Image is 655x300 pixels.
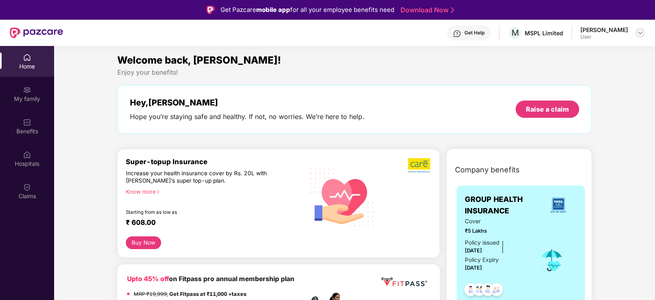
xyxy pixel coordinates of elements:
span: right [156,190,160,194]
img: svg+xml;base64,PHN2ZyBpZD0iSG9tZSIgeG1sbnM9Imh0dHA6Ly93d3cudzMub3JnLzIwMDAvc3ZnIiB3aWR0aD0iMjAiIG... [23,53,31,62]
div: Get Pazcare for all your employee benefits need [221,5,394,15]
div: Raise a claim [526,105,569,114]
span: Company benefits [455,164,520,176]
a: Download Now [400,6,452,14]
img: Logo [207,6,215,14]
span: Welcome back, [PERSON_NAME]! [117,54,281,66]
img: fppp.png [380,274,429,289]
div: Policy Expiry [465,256,499,265]
b: on Fitpass pro annual membership plan [127,275,294,283]
div: MSPL Limited [525,29,563,37]
span: [DATE] [465,265,482,271]
img: svg+xml;base64,PHN2ZyBpZD0iRHJvcGRvd24tMzJ4MzIiIHhtbG5zPSJodHRwOi8vd3d3LnczLm9yZy8yMDAwL3N2ZyIgd2... [637,30,644,36]
div: Hope you’re staying safe and healthy. If not, no worries. We’re here to help. [130,112,364,121]
div: Hey, [PERSON_NAME] [130,98,364,108]
img: b5dec4f62d2307b9de63beb79f102df3.png [408,158,431,173]
img: svg+xml;base64,PHN2ZyBpZD0iSG9zcGl0YWxzIiB4bWxucz0iaHR0cDovL3d3dy53My5vcmcvMjAwMC9zdmciIHdpZHRoPS... [23,151,31,159]
img: svg+xml;base64,PHN2ZyB4bWxucz0iaHR0cDovL3d3dy53My5vcmcvMjAwMC9zdmciIHhtbG5zOnhsaW5rPSJodHRwOi8vd3... [304,158,380,236]
img: svg+xml;base64,PHN2ZyB3aWR0aD0iMjAiIGhlaWdodD0iMjAiIHZpZXdCb3g9IjAgMCAyMCAyMCIgZmlsbD0ibm9uZSIgeG... [23,86,31,94]
span: Cover [465,217,528,226]
b: Upto 45% off [127,275,169,283]
span: GROUP HEALTH INSURANCE [465,194,540,217]
div: Enjoy your benefits! [117,68,591,77]
div: Increase your health insurance cover by Rs. 20L with [PERSON_NAME]’s super top-up plan. [126,169,268,184]
div: User [580,34,628,40]
strong: mobile app [256,6,290,14]
img: svg+xml;base64,PHN2ZyBpZD0iQ2xhaW0iIHhtbG5zPSJodHRwOi8vd3d3LnczLm9yZy8yMDAwL3N2ZyIgd2lkdGg9IjIwIi... [23,183,31,191]
strong: Get Fitpass at ₹11,000 +taxes [169,291,246,297]
div: ₹ 608.00 [126,218,296,228]
div: Super-topup Insurance [126,158,304,166]
div: Know more [126,188,299,194]
button: Buy Now [126,236,161,249]
span: ₹5 Lakhs [465,227,528,235]
img: icon [539,247,565,274]
div: Starting from as low as [126,209,269,215]
div: [PERSON_NAME] [580,26,628,34]
img: svg+xml;base64,PHN2ZyBpZD0iSGVscC0zMngzMiIgeG1sbnM9Imh0dHA6Ly93d3cudzMub3JnLzIwMDAvc3ZnIiB3aWR0aD... [453,30,461,38]
img: insurerLogo [547,194,569,216]
del: MRP ₹19,999, [134,291,168,297]
img: svg+xml;base64,PHN2ZyBpZD0iQmVuZWZpdHMiIHhtbG5zPSJodHRwOi8vd3d3LnczLm9yZy8yMDAwL3N2ZyIgd2lkdGg9Ij... [23,118,31,126]
img: Stroke [451,6,454,14]
img: New Pazcare Logo [10,27,63,38]
span: [DATE] [465,247,482,254]
div: Get Help [464,30,484,36]
div: Policy issued [465,238,499,247]
span: M [512,28,519,38]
